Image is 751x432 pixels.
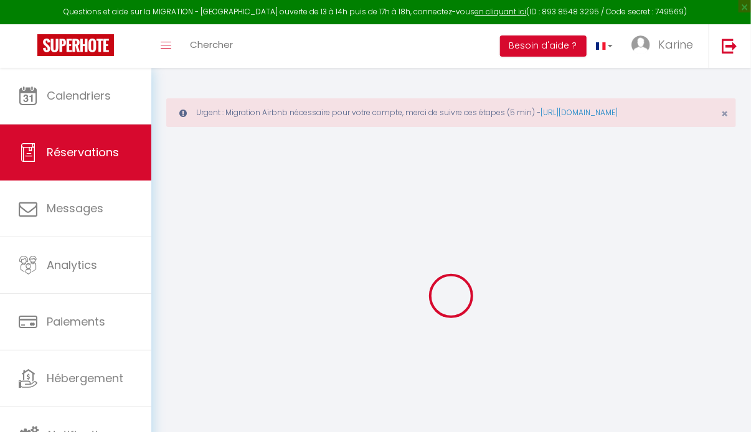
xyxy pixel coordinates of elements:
[699,380,751,432] iframe: LiveChat chat widget
[181,24,242,68] a: Chercher
[541,107,618,118] a: [URL][DOMAIN_NAME]
[47,257,97,273] span: Analytics
[658,37,693,52] span: Karine
[721,108,728,120] button: Close
[190,38,233,51] span: Chercher
[622,24,709,68] a: ... Karine
[475,6,527,17] a: en cliquant ici
[722,38,737,54] img: logout
[47,370,123,386] span: Hébergement
[47,314,105,329] span: Paiements
[166,98,736,127] div: Urgent : Migration Airbnb nécessaire pour votre compte, merci de suivre ces étapes (5 min) -
[37,34,114,56] img: Super Booking
[631,35,650,54] img: ...
[500,35,587,57] button: Besoin d'aide ?
[47,88,111,103] span: Calendriers
[47,144,119,160] span: Réservations
[721,106,728,121] span: ×
[47,200,103,216] span: Messages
